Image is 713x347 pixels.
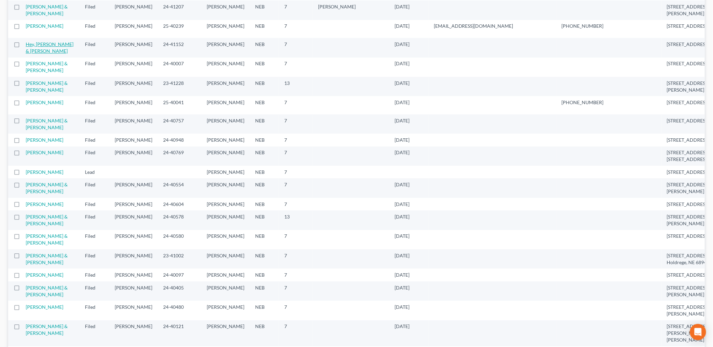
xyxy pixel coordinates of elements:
td: [PERSON_NAME] [109,38,158,57]
td: [DATE] [389,114,428,134]
td: [DATE] [389,57,428,77]
td: 7 [279,57,313,77]
td: 24-40007 [158,57,201,77]
td: [PERSON_NAME] [109,96,158,114]
td: 24-40121 [158,320,201,346]
td: [PERSON_NAME] [201,20,250,38]
td: Filed [80,38,109,57]
td: NEB [250,320,279,346]
td: 7 [279,134,313,146]
td: Filed [80,146,109,166]
td: [PERSON_NAME] [201,96,250,114]
td: NEB [250,57,279,77]
pre: [PHONE_NUMBER] [562,23,604,29]
td: [DATE] [389,198,428,210]
td: [PERSON_NAME] [109,57,158,77]
td: 24-40769 [158,146,201,166]
td: [PERSON_NAME] [109,281,158,301]
td: 24-40480 [158,301,201,320]
a: [PERSON_NAME] & [PERSON_NAME] [26,80,68,93]
a: Hey, [PERSON_NAME] & [PERSON_NAME] [26,41,73,54]
td: Filed [80,114,109,134]
td: 7 [279,0,313,20]
td: [DATE] [389,0,428,20]
td: NEB [250,96,279,114]
td: [PERSON_NAME] [201,210,250,230]
td: [PERSON_NAME] [109,230,158,249]
td: [PERSON_NAME] [201,198,250,210]
a: [PERSON_NAME] & [PERSON_NAME] [26,253,68,265]
td: 13 [279,77,313,96]
td: [PERSON_NAME] [201,178,250,198]
td: NEB [250,269,279,281]
td: 24-40578 [158,210,201,230]
td: NEB [250,230,279,249]
td: [PERSON_NAME] [109,198,158,210]
td: [PERSON_NAME] [109,178,158,198]
td: 7 [279,114,313,134]
td: NEB [250,146,279,166]
td: Filed [80,178,109,198]
td: [DATE] [389,210,428,230]
td: NEB [250,20,279,38]
td: 24-40580 [158,230,201,249]
td: NEB [250,38,279,57]
td: [DATE] [389,134,428,146]
td: [PERSON_NAME] [201,77,250,96]
td: [PERSON_NAME] [201,269,250,281]
td: [DATE] [389,230,428,249]
td: 25-40041 [158,96,201,114]
td: Filed [80,269,109,281]
td: [PERSON_NAME] [201,134,250,146]
td: 24-40405 [158,281,201,301]
td: [PERSON_NAME] [109,210,158,230]
td: [PERSON_NAME] [201,320,250,346]
td: 24-40757 [158,114,201,134]
td: NEB [250,281,279,301]
td: 24-40097 [158,269,201,281]
td: [PERSON_NAME] [109,0,158,20]
td: Filed [80,20,109,38]
td: 24-41207 [158,0,201,20]
td: NEB [250,114,279,134]
td: 24-40948 [158,134,201,146]
a: [PERSON_NAME] & [PERSON_NAME] [26,214,68,226]
td: [DATE] [389,269,428,281]
td: [PERSON_NAME] [109,20,158,38]
td: [DATE] [389,301,428,320]
td: [PERSON_NAME] [201,166,250,178]
a: [PERSON_NAME] [26,201,63,207]
td: 7 [279,198,313,210]
a: [PERSON_NAME] & [PERSON_NAME] [26,233,68,246]
td: [PERSON_NAME] [109,114,158,134]
td: NEB [250,77,279,96]
td: Filed [80,198,109,210]
a: [PERSON_NAME] [26,272,63,278]
td: [DATE] [389,320,428,346]
div: Open Intercom Messenger [690,324,706,340]
td: NEB [250,166,279,178]
td: [DATE] [389,38,428,57]
a: [PERSON_NAME] & [PERSON_NAME] [26,323,68,336]
pre: [PHONE_NUMBER] [562,99,604,106]
td: [PERSON_NAME] [201,57,250,77]
td: 7 [279,166,313,178]
td: 7 [279,178,313,198]
pre: [EMAIL_ADDRESS][DOMAIN_NAME] [434,23,551,29]
td: Filed [80,281,109,301]
td: NEB [250,178,279,198]
td: Filed [80,0,109,20]
td: [DATE] [389,77,428,96]
td: [DATE] [389,281,428,301]
td: 24-40604 [158,198,201,210]
td: Filed [80,320,109,346]
td: [DATE] [389,249,428,269]
a: [PERSON_NAME] [26,169,63,175]
td: 7 [279,269,313,281]
td: [DATE] [389,146,428,166]
td: [DATE] [389,96,428,114]
td: [PERSON_NAME] [201,249,250,269]
td: NEB [250,198,279,210]
td: [PERSON_NAME] [201,146,250,166]
td: [PERSON_NAME] [201,0,250,20]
